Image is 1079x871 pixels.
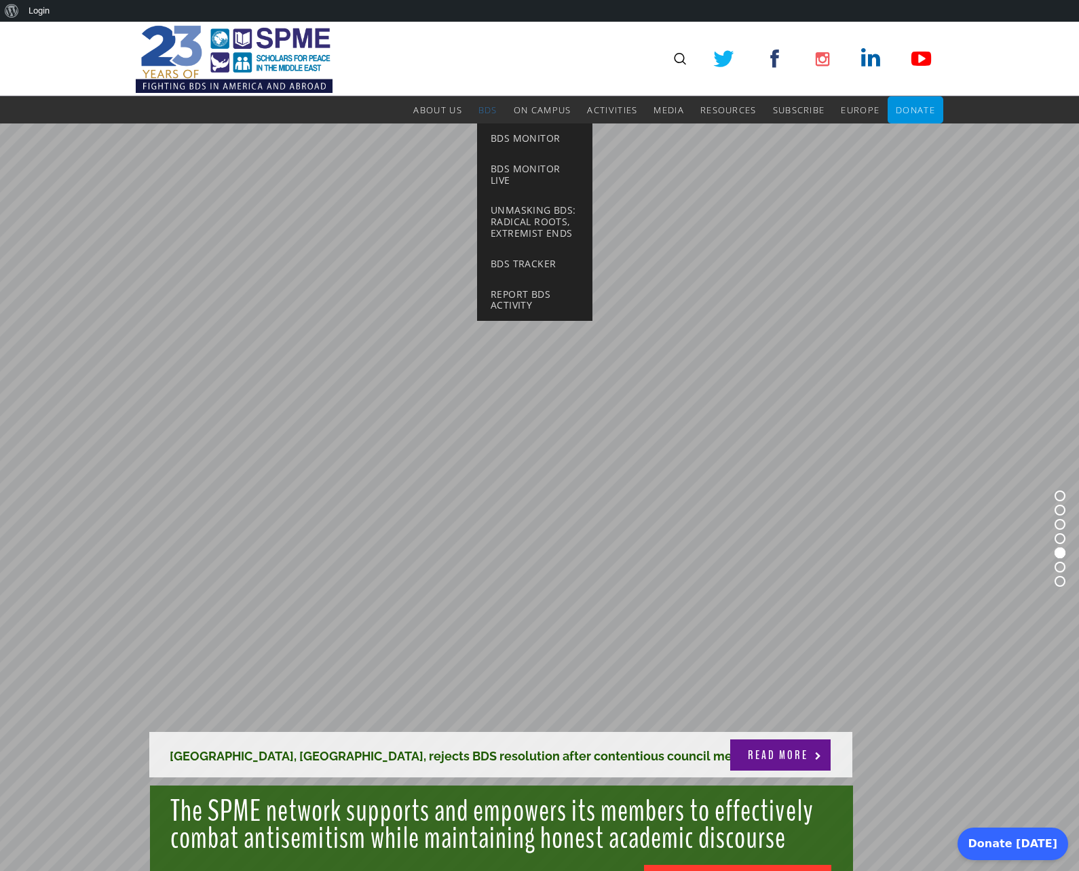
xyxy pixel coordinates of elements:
[491,204,576,239] span: Unmasking BDS: Radical Roots, Extremist Ends
[413,104,461,116] span: About Us
[477,123,592,154] a: BDS Monitor
[841,104,879,116] span: Europe
[654,96,684,123] a: Media
[491,288,550,312] span: Report BDS Activity
[514,104,571,116] span: On Campus
[477,154,592,196] a: BDS Monitor Live
[748,748,808,763] span: READ MORE
[170,749,763,763] span: [GEOGRAPHIC_DATA], [GEOGRAPHIC_DATA], rejects BDS resolution after contentious council meeting
[170,791,814,859] span: The SPME network supports and empowers its members to effectively combat antisemitism while maint...
[514,96,571,123] a: On Campus
[491,257,556,270] span: BDS Tracker
[587,96,637,123] a: Activities
[700,96,757,123] a: Resources
[477,279,592,322] a: Report BDS Activity
[587,104,637,116] span: Activities
[654,104,684,116] span: Media
[491,132,561,144] span: BDS Monitor
[841,96,879,123] a: Europe
[478,104,497,116] span: BDS
[773,96,825,123] a: Subscribe
[478,96,497,123] a: BDS
[413,96,461,123] a: About Us
[29,5,50,16] span: Login
[477,195,592,248] a: Unmasking BDS: Radical Roots, Extremist Ends
[773,104,825,116] span: Subscribe
[491,162,561,187] span: BDS Monitor Live
[896,96,935,123] a: Donate
[477,249,592,279] a: BDS Tracker
[700,104,757,116] span: Resources
[896,104,935,116] span: Donate
[136,22,333,96] img: SPME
